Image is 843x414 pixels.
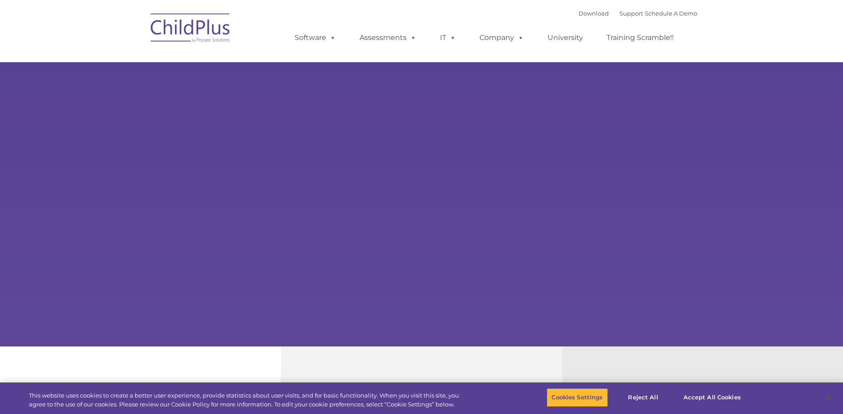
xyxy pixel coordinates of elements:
a: Support [619,10,643,17]
div: This website uses cookies to create a better user experience, provide statistics about user visit... [29,391,463,409]
a: Training Scramble!! [598,29,683,47]
img: ChildPlus by Procare Solutions [146,7,235,52]
button: Accept All Cookies [679,388,746,407]
a: Download [579,10,609,17]
button: Cookies Settings [547,388,607,407]
a: IT [431,29,465,47]
button: Close [819,388,839,407]
a: University [539,29,592,47]
a: Schedule A Demo [645,10,697,17]
button: Reject All [615,388,671,407]
a: Company [471,29,533,47]
font: | [579,10,697,17]
a: Assessments [351,29,425,47]
a: Software [286,29,345,47]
